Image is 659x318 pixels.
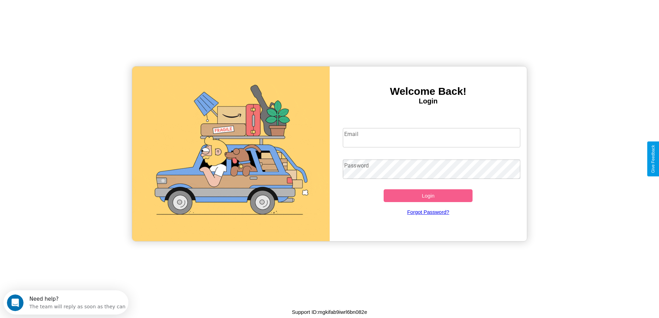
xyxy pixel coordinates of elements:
[132,66,330,241] img: gif
[384,189,473,202] button: Login
[3,290,128,315] iframe: Intercom live chat discovery launcher
[330,97,527,105] h4: Login
[339,202,517,222] a: Forgot Password?
[651,145,656,173] div: Give Feedback
[3,3,129,22] div: Open Intercom Messenger
[26,11,122,19] div: The team will reply as soon as they can
[26,6,122,11] div: Need help?
[292,307,367,317] p: Support ID: mgkifab9iwrl6bn082e
[330,85,527,97] h3: Welcome Back!
[7,294,24,311] iframe: Intercom live chat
